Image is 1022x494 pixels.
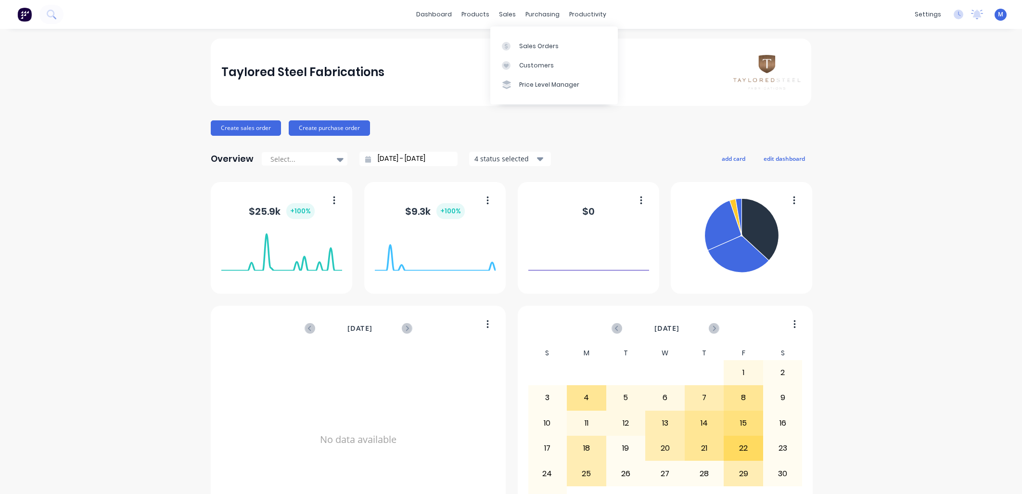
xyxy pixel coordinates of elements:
[436,203,465,219] div: + 100 %
[607,411,645,435] div: 12
[763,346,803,360] div: S
[528,461,567,485] div: 24
[490,36,618,55] a: Sales Orders
[469,152,551,166] button: 4 status selected
[221,63,384,82] div: Taylored Steel Fabrications
[646,386,684,410] div: 6
[685,346,724,360] div: T
[685,411,724,435] div: 14
[757,152,811,165] button: edit dashboard
[249,203,315,219] div: $ 25.9k
[490,56,618,75] a: Customers
[607,386,645,410] div: 5
[521,7,564,22] div: purchasing
[494,7,521,22] div: sales
[764,386,802,410] div: 9
[528,346,567,360] div: S
[685,386,724,410] div: 7
[724,411,763,435] div: 15
[405,203,465,219] div: $ 9.3k
[724,386,763,410] div: 8
[567,346,606,360] div: M
[724,346,763,360] div: F
[685,461,724,485] div: 28
[528,411,567,435] div: 10
[457,7,494,22] div: products
[685,436,724,460] div: 21
[211,120,281,136] button: Create sales order
[567,461,606,485] div: 25
[764,461,802,485] div: 30
[646,461,684,485] div: 27
[910,7,946,22] div: settings
[715,152,752,165] button: add card
[764,436,802,460] div: 23
[564,7,611,22] div: productivity
[490,75,618,94] a: Price Level Manager
[474,154,535,164] div: 4 status selected
[411,7,457,22] a: dashboard
[764,411,802,435] div: 16
[567,411,606,435] div: 11
[733,55,801,89] img: Taylored Steel Fabrications
[764,361,802,385] div: 2
[519,42,559,51] div: Sales Orders
[646,411,684,435] div: 13
[654,323,679,334] span: [DATE]
[607,461,645,485] div: 26
[519,80,579,89] div: Price Level Manager
[286,203,315,219] div: + 100 %
[528,386,567,410] div: 3
[347,323,372,334] span: [DATE]
[519,61,554,70] div: Customers
[724,436,763,460] div: 22
[528,436,567,460] div: 17
[607,436,645,460] div: 19
[211,149,254,169] div: Overview
[606,346,646,360] div: T
[289,120,370,136] button: Create purchase order
[724,361,763,385] div: 1
[645,346,685,360] div: W
[17,7,32,22] img: Factory
[998,10,1003,19] span: M
[567,386,606,410] div: 4
[646,436,684,460] div: 20
[724,461,763,485] div: 29
[582,204,595,219] div: $ 0
[567,436,606,460] div: 18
